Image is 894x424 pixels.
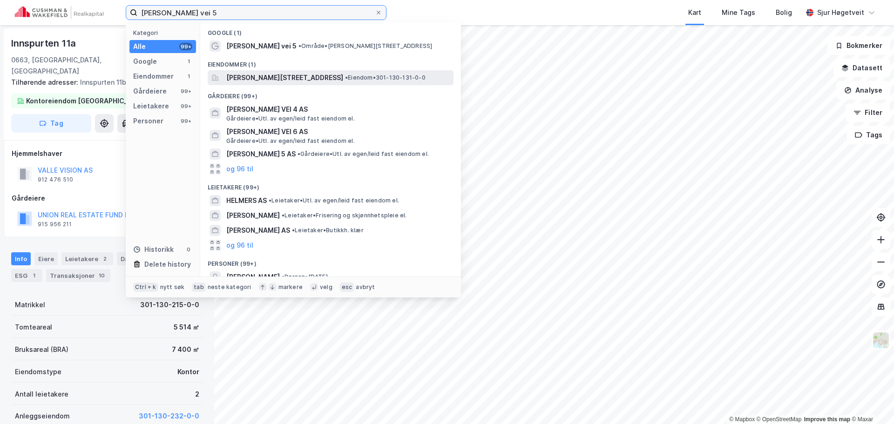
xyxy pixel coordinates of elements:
div: Sjur Høgetveit [817,7,864,18]
span: Gårdeiere • Utl. av egen/leid fast eiendom el. [226,115,355,122]
div: Google (1) [200,22,461,39]
span: [PERSON_NAME] VEI 6 AS [226,126,450,137]
div: velg [320,283,332,291]
span: [PERSON_NAME] 5 AS [226,148,296,160]
div: nytt søk [160,283,185,291]
span: Tilhørende adresser: [11,78,80,86]
span: • [269,197,271,204]
div: Antall leietakere [15,389,68,400]
span: HELMERS AS [226,195,267,206]
div: 99+ [179,117,192,125]
div: Gårdeiere [12,193,203,204]
a: Mapbox [729,416,755,423]
div: Tomteareal [15,322,52,333]
div: Kontrollprogram for chat [847,379,894,424]
div: 1 [185,73,192,80]
div: 99+ [179,43,192,50]
div: Bolig [776,7,792,18]
span: • [282,212,284,219]
span: [PERSON_NAME][STREET_ADDRESS] [226,72,343,83]
div: 10 [97,271,107,280]
div: esc [340,283,354,292]
span: Person • [DATE] [282,273,328,281]
div: tab [192,283,206,292]
span: • [298,42,301,49]
div: Personer [133,115,163,127]
div: Innspurten 11a [11,36,78,51]
button: Datasett [833,59,890,77]
div: Leietakere [133,101,169,112]
span: Eiendom • 301-130-131-0-0 [345,74,426,81]
span: Gårdeiere • Utl. av egen/leid fast eiendom el. [226,137,355,145]
button: 301-130-232-0-0 [139,411,199,422]
span: [PERSON_NAME] vei 5 [226,40,297,52]
button: og 96 til [226,163,253,175]
span: [PERSON_NAME] AS [226,225,290,236]
div: Eiendommer [133,71,174,82]
span: Leietaker • Butikkh. klær [292,227,364,234]
button: Bokmerker [827,36,890,55]
button: Tags [847,126,890,144]
div: markere [278,283,303,291]
a: OpenStreetMap [757,416,802,423]
div: neste kategori [208,283,251,291]
img: Z [872,331,890,349]
span: • [292,227,295,234]
div: 1 [185,58,192,65]
iframe: Chat Widget [847,379,894,424]
div: Hjemmelshaver [12,148,203,159]
div: Eiere [34,252,58,265]
span: Leietaker • Frisering og skjønnhetspleie el. [282,212,407,219]
span: Område • [PERSON_NAME][STREET_ADDRESS] [298,42,432,50]
div: 912 476 510 [38,176,73,183]
span: [PERSON_NAME] [226,271,280,283]
div: 1 [29,271,39,280]
div: Kontor [177,366,199,377]
span: • [345,74,348,81]
div: ESG [11,269,42,282]
span: Leietaker • Utl. av egen/leid fast eiendom el. [269,197,399,204]
div: Mine Tags [722,7,755,18]
div: 99+ [179,102,192,110]
div: avbryt [356,283,375,291]
div: Leietakere [61,252,113,265]
div: Eiendommer (1) [200,54,461,70]
span: [PERSON_NAME] [226,210,280,221]
div: 7 400 ㎡ [172,344,199,355]
button: Analyse [836,81,890,100]
span: • [282,273,284,280]
div: Anleggseiendom [15,411,70,422]
div: Bruksareal (BRA) [15,344,68,355]
span: [PERSON_NAME] VEI 4 AS [226,104,450,115]
div: 0663, [GEOGRAPHIC_DATA], [GEOGRAPHIC_DATA] [11,54,130,77]
div: Delete history [144,259,191,270]
div: 99+ [179,87,192,95]
div: Kategori [133,29,196,36]
div: 5 514 ㎡ [174,322,199,333]
div: Innspurten 11b [11,77,196,88]
span: • [298,150,300,157]
div: Historikk [133,244,174,255]
div: Kart [688,7,701,18]
div: Google [133,56,157,67]
div: Matrikkel [15,299,45,310]
div: Ctrl + k [133,283,158,292]
input: Søk på adresse, matrikkel, gårdeiere, leietakere eller personer [137,6,375,20]
div: 301-130-215-0-0 [140,299,199,310]
div: 2 [195,389,199,400]
div: 915 956 211 [38,221,72,228]
div: Alle [133,41,146,52]
button: og 96 til [226,240,253,251]
div: Kontoreiendom [GEOGRAPHIC_DATA] [26,95,147,107]
button: Tag [11,114,91,133]
div: Datasett [117,252,163,265]
button: Filter [846,103,890,122]
img: cushman-wakefield-realkapital-logo.202ea83816669bd177139c58696a8fa1.svg [15,6,103,19]
div: Leietakere (99+) [200,176,461,193]
div: Transaksjoner [46,269,110,282]
div: 0 [185,246,192,253]
div: Info [11,252,31,265]
div: Gårdeiere [133,86,167,97]
span: Gårdeiere • Utl. av egen/leid fast eiendom el. [298,150,429,158]
a: Improve this map [804,416,850,423]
